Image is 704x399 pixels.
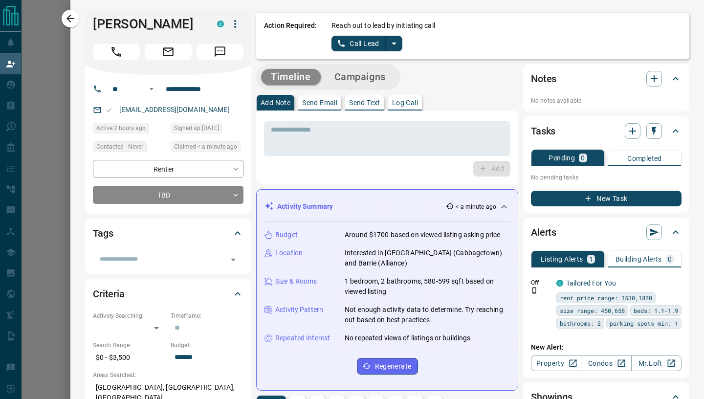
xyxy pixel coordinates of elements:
p: Log Call [392,99,418,106]
h2: Alerts [531,224,556,240]
div: TBD [93,186,243,204]
a: Mr.Loft [631,355,682,371]
p: Reach out to lead by initiating call [331,21,435,31]
p: 1 [589,256,593,263]
button: Timeline [261,69,321,85]
button: New Task [531,191,682,206]
div: condos.ca [556,280,563,287]
p: No repeated views of listings or buildings [345,333,471,343]
span: rent price range: 1530,1870 [560,293,652,303]
div: condos.ca [217,21,224,27]
div: Mon Sep 15 2025 [171,141,243,155]
h2: Tags [93,225,113,241]
svg: Email Valid [106,107,112,113]
p: Size & Rooms [275,276,317,287]
span: Message [197,44,243,60]
p: $0 - $3,500 [93,350,166,366]
span: Call [93,44,140,60]
div: Tasks [531,119,682,143]
p: Action Required: [264,21,317,51]
p: Off [531,278,550,287]
div: Thu Sep 06 2018 [171,123,243,136]
p: Search Range: [93,341,166,350]
p: 1 bedroom, 2 bathrooms, 580-599 sqft based on viewed listing [345,276,510,297]
button: Open [146,83,157,95]
p: Areas Searched: [93,371,243,379]
a: [EMAIL_ADDRESS][DOMAIN_NAME] [119,106,230,113]
h1: [PERSON_NAME] [93,16,202,32]
p: Interested in [GEOGRAPHIC_DATA] (Cabbagetown) and Barrie (Alliance) [345,248,510,268]
button: Call Lead [331,36,386,51]
span: Active 2 hours ago [96,123,146,133]
div: Renter [93,160,243,178]
p: Send Email [302,99,337,106]
p: No notes available [531,96,682,105]
p: 0 [581,155,585,161]
a: Condos [581,355,631,371]
h2: Criteria [93,286,125,302]
p: Location [275,248,303,258]
p: Budget: [171,341,243,350]
p: Timeframe: [171,311,243,320]
p: Not enough activity data to determine. Try reaching out based on best practices. [345,305,510,325]
p: Send Text [349,99,380,106]
p: No pending tasks [531,170,682,185]
p: Activity Pattern [275,305,323,315]
div: Alerts [531,221,682,244]
h2: Tasks [531,123,555,139]
p: Around $1700 based on viewed listing asking price [345,230,500,240]
p: Building Alerts [616,256,662,263]
button: Campaigns [325,69,396,85]
p: New Alert: [531,342,682,353]
p: Actively Searching: [93,311,166,320]
span: Claimed < a minute ago [174,142,237,152]
a: Tailored For You [566,279,616,287]
span: bathrooms: 2 [560,318,601,328]
span: Signed up [DATE] [174,123,219,133]
div: Tags [93,222,243,245]
div: Mon Sep 15 2025 [93,123,166,136]
span: Contacted - Never [96,142,143,152]
a: Property [531,355,581,371]
div: Criteria [93,282,243,306]
p: 0 [668,256,672,263]
p: Activity Summary [277,201,333,212]
button: Open [226,253,240,266]
h2: Notes [531,71,556,87]
div: Notes [531,67,682,90]
p: Pending [549,155,575,161]
div: split button [331,36,402,51]
span: beds: 1.1-1.9 [634,306,678,315]
p: Repeated Interest [275,333,330,343]
span: parking spots min: 1 [610,318,678,328]
p: Budget [275,230,298,240]
p: Listing Alerts [541,256,583,263]
div: Activity Summary< a minute ago [264,198,510,216]
p: < a minute ago [456,202,496,211]
button: Regenerate [357,358,418,375]
svg: Push Notification Only [531,287,538,294]
p: Add Note [261,99,290,106]
span: Email [145,44,192,60]
span: size range: 450,658 [560,306,625,315]
p: Completed [627,155,662,162]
